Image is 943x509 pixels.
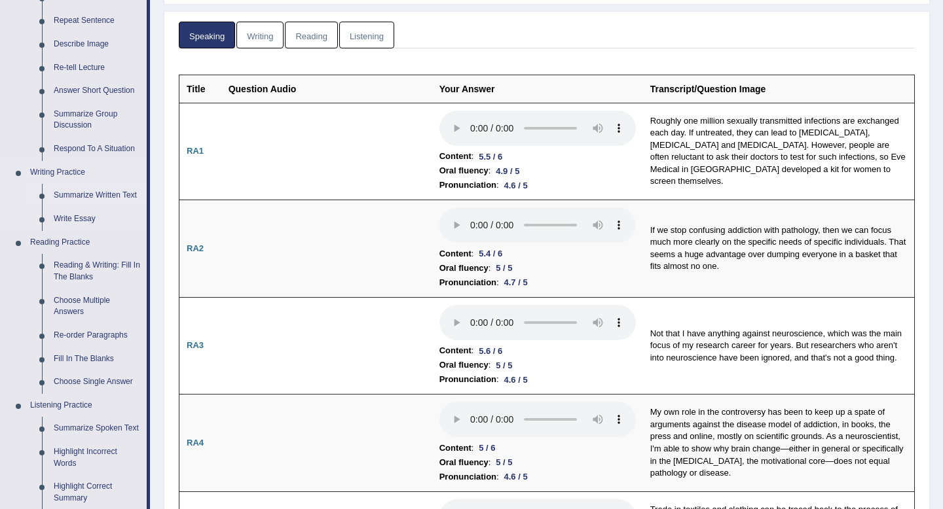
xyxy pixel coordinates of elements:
[473,150,508,164] div: 5.5 / 6
[490,261,517,275] div: 5 / 5
[499,275,533,289] div: 4.7 / 5
[473,344,508,358] div: 5.6 / 6
[48,79,147,103] a: Answer Short Question
[439,164,489,178] b: Oral fluency
[439,343,471,358] b: Content
[48,56,147,80] a: Re-tell Lecture
[643,395,915,492] td: My own role in the controversy has been to keep up a spate of arguments against the disease model...
[48,254,147,289] a: Reading & Writing: Fill In The Blanks
[473,441,500,455] div: 5 / 6
[499,373,533,387] div: 4.6 / 5
[499,179,533,192] div: 4.6 / 5
[490,455,517,469] div: 5 / 5
[179,22,235,48] a: Speaking
[439,247,471,261] b: Content
[439,441,636,455] li: :
[24,231,147,254] a: Reading Practice
[179,75,221,103] th: Title
[439,275,636,290] li: :
[439,178,496,192] b: Pronunciation
[439,178,636,192] li: :
[48,370,147,394] a: Choose Single Answer
[439,261,489,275] b: Oral fluency
[439,358,489,372] b: Oral fluency
[48,347,147,371] a: Fill In The Blanks
[439,441,471,455] b: Content
[643,103,915,200] td: Roughly one million sexually transmitted infections are exchanged each day. If untreated, they ca...
[24,161,147,184] a: Writing Practice
[439,455,489,470] b: Oral fluency
[432,75,643,103] th: Your Answer
[439,247,636,261] li: :
[48,417,147,440] a: Summarize Spoken Text
[439,470,496,484] b: Pronunciation
[187,243,204,253] b: RA2
[439,372,636,387] li: :
[187,340,204,350] b: RA3
[439,455,636,470] li: :
[439,343,636,358] li: :
[48,184,147,207] a: Summarize Written Text
[439,470,636,484] li: :
[187,438,204,448] b: RA4
[236,22,284,48] a: Writing
[48,207,147,231] a: Write Essay
[48,324,147,347] a: Re-order Paragraphs
[439,149,636,164] li: :
[643,200,915,298] td: If we stop confusing addiction with pathology, then we can focus much more clearly on the specifi...
[48,289,147,324] a: Choose Multiple Answers
[439,149,471,164] b: Content
[24,394,147,417] a: Listening Practice
[439,372,496,387] b: Pronunciation
[439,275,496,290] b: Pronunciation
[490,164,525,178] div: 4.9 / 5
[221,75,432,103] th: Question Audio
[643,75,915,103] th: Transcript/Question Image
[48,440,147,475] a: Highlight Incorrect Words
[439,261,636,275] li: :
[439,164,636,178] li: :
[439,358,636,372] li: :
[473,247,508,260] div: 5.4 / 6
[48,33,147,56] a: Describe Image
[499,470,533,483] div: 4.6 / 5
[48,9,147,33] a: Repeat Sentence
[48,103,147,137] a: Summarize Group Discussion
[339,22,394,48] a: Listening
[187,146,204,156] b: RA1
[643,297,915,395] td: Not that I have anything against neuroscience, which was the main focus of my research career for...
[490,359,517,372] div: 5 / 5
[48,137,147,161] a: Respond To A Situation
[285,22,337,48] a: Reading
